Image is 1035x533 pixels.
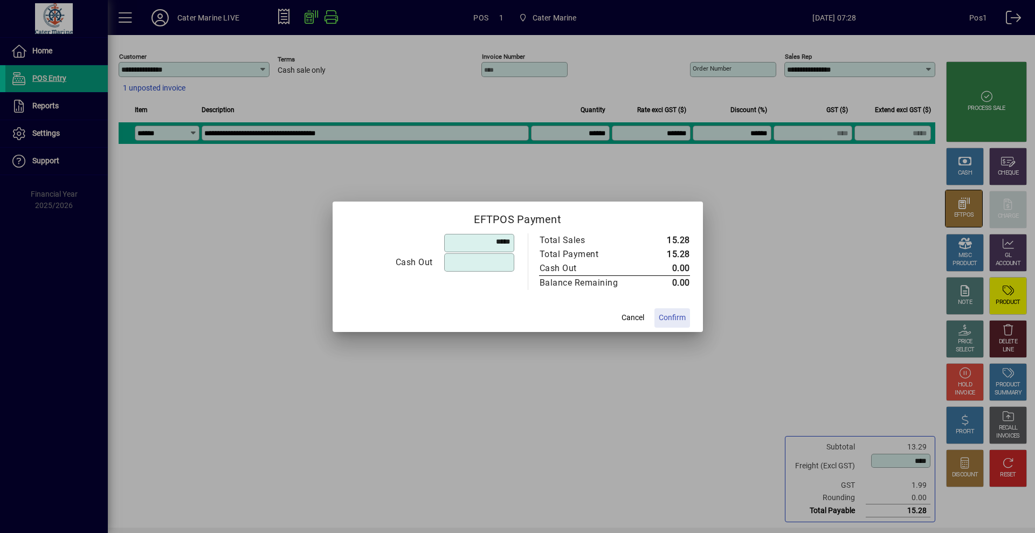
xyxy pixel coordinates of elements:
div: Cash Out [540,262,630,275]
td: 15.28 [641,247,690,261]
h2: EFTPOS Payment [333,202,703,233]
td: 0.00 [641,261,690,276]
button: Cancel [616,308,650,328]
span: Cancel [622,312,644,323]
span: Confirm [659,312,686,323]
button: Confirm [654,308,690,328]
div: Cash Out [346,256,433,269]
td: 0.00 [641,275,690,290]
td: Total Payment [539,247,641,261]
td: 15.28 [641,233,690,247]
div: Balance Remaining [540,276,630,289]
td: Total Sales [539,233,641,247]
